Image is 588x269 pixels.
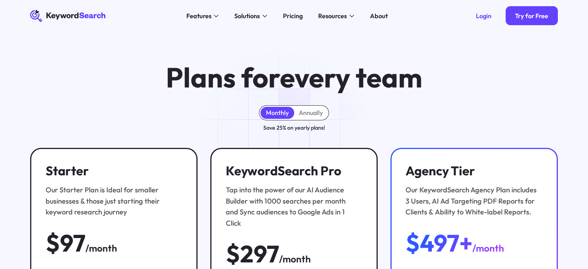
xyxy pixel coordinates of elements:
[406,231,472,256] div: $497+
[370,11,388,21] div: About
[406,163,538,178] h3: Agency Tier
[476,12,491,20] div: Login
[472,241,504,255] div: /month
[186,11,211,21] div: Features
[466,6,501,25] a: Login
[283,11,303,21] div: Pricing
[318,11,347,21] div: Resources
[85,241,117,255] div: /month
[46,163,178,178] h3: Starter
[226,185,358,229] div: Tap into the power of our AI Audience Builder with 1000 searches per month and Sync audiences to ...
[299,109,323,117] div: Annually
[263,123,325,132] div: Save 25% on yearly plans!
[280,60,422,95] span: every team
[279,252,311,266] div: /month
[266,109,289,117] div: Monthly
[506,6,558,25] a: Try for Free
[234,11,260,21] div: Solutions
[226,242,279,267] div: $297
[515,12,548,20] div: Try for Free
[278,10,307,22] a: Pricing
[46,231,85,256] div: $97
[226,163,358,178] h3: KeywordSearch Pro
[406,185,538,218] div: Our KeywordSearch Agency Plan includes 3 Users, AI Ad Targeting PDF Reports for Clients & Ability...
[46,185,178,218] div: Our Starter Plan is Ideal for smaller businesses & those just starting their keyword research jou...
[365,10,392,22] a: About
[166,63,422,93] h1: Plans for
